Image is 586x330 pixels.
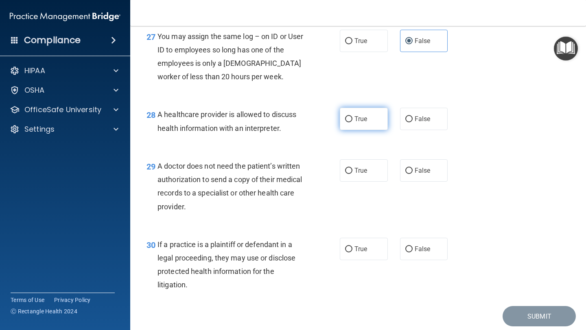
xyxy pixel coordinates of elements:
[354,115,367,123] span: True
[24,85,45,95] p: OSHA
[354,167,367,174] span: True
[345,168,352,174] input: True
[415,167,431,174] span: False
[415,115,431,123] span: False
[146,110,155,120] span: 28
[345,38,352,44] input: True
[354,37,367,45] span: True
[24,105,101,115] p: OfficeSafe University
[24,124,55,134] p: Settings
[503,306,576,327] button: Submit
[24,35,81,46] h4: Compliance
[157,32,303,81] span: You may assign the same log – on ID or User ID to employees so long has one of the employees is o...
[405,116,413,122] input: False
[54,296,91,304] a: Privacy Policy
[405,168,413,174] input: False
[10,85,118,95] a: OSHA
[345,246,352,252] input: True
[157,110,296,132] span: A healthcare provider is allowed to discuss health information with an interpreter.
[157,240,295,289] span: If a practice is a plaintiff or defendant in a legal proceeding, they may use or disclose protect...
[146,240,155,250] span: 30
[24,66,45,76] p: HIPAA
[11,307,77,315] span: Ⓒ Rectangle Health 2024
[11,296,44,304] a: Terms of Use
[10,124,118,134] a: Settings
[354,245,367,253] span: True
[345,116,352,122] input: True
[10,66,118,76] a: HIPAA
[405,246,413,252] input: False
[415,37,431,45] span: False
[10,9,120,25] img: PMB logo
[10,105,118,115] a: OfficeSafe University
[146,32,155,42] span: 27
[146,162,155,172] span: 29
[157,162,302,211] span: A doctor does not need the patient’s written authorization to send a copy of their medical record...
[415,245,431,253] span: False
[405,38,413,44] input: False
[554,37,578,61] button: Open Resource Center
